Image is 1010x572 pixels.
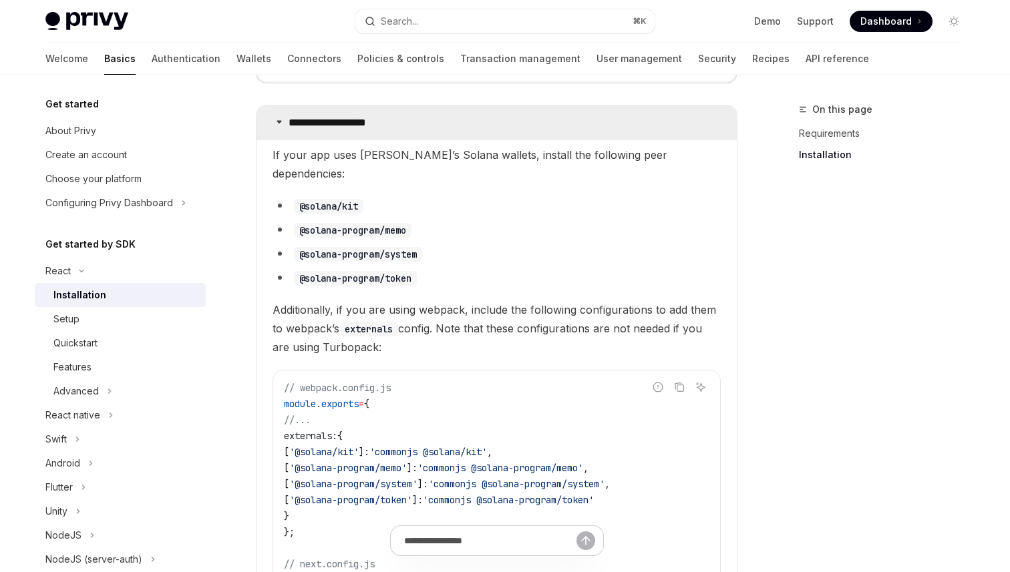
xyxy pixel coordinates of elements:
[576,531,595,550] button: Send message
[754,15,781,28] a: Demo
[284,382,391,394] span: // webpack.config.js
[45,12,128,31] img: light logo
[35,331,206,355] a: Quickstart
[45,171,142,187] div: Choose your platform
[692,378,709,396] button: Ask AI
[289,446,359,458] span: '@solana/kit'
[698,43,736,75] a: Security
[284,446,289,458] span: [
[284,398,316,410] span: module
[417,462,583,474] span: 'commonjs @solana-program/memo'
[339,322,398,336] code: externals
[428,478,605,490] span: 'commonjs @solana-program/system'
[369,446,487,458] span: 'commonjs @solana/kit'
[35,283,206,307] a: Installation
[337,430,343,442] span: {
[355,9,655,33] button: Open search
[35,403,206,427] button: Toggle React native section
[35,167,206,191] a: Choose your platform
[799,123,975,144] a: Requirements
[583,462,588,474] span: ,
[53,287,106,303] div: Installation
[381,13,418,29] div: Search...
[35,143,206,167] a: Create an account
[860,15,912,28] span: Dashboard
[649,378,667,396] button: Report incorrect code
[294,247,422,262] code: @solana-program/system
[35,379,206,403] button: Toggle Advanced section
[289,494,412,506] span: '@solana-program/token'
[35,547,206,571] button: Toggle NodeJS (server-auth) section
[45,431,67,447] div: Swift
[412,494,423,506] span: ]:
[294,199,363,214] code: @solana/kit
[321,398,359,410] span: exports
[35,523,206,547] button: Toggle NodeJS section
[294,271,417,286] code: @solana-program/token
[284,430,337,442] span: externals:
[404,526,576,555] input: Ask a question...
[359,446,369,458] span: ]:
[812,101,872,117] span: On this page
[633,16,647,27] span: ⌘ K
[316,398,321,410] span: .
[45,407,100,423] div: React native
[45,123,96,139] div: About Privy
[287,43,341,75] a: Connectors
[605,478,610,490] span: ,
[45,527,81,543] div: NodeJS
[236,43,271,75] a: Wallets
[943,11,965,32] button: Toggle dark mode
[289,478,417,490] span: '@solana-program/system'
[45,43,88,75] a: Welcome
[45,195,173,211] div: Configuring Privy Dashboard
[35,259,206,283] button: Toggle React section
[284,478,289,490] span: [
[35,499,206,523] button: Toggle Unity section
[35,427,206,451] button: Toggle Swift section
[671,378,688,396] button: Copy the contents from the code block
[294,223,411,238] code: @solana-program/memo
[104,43,136,75] a: Basics
[284,494,289,506] span: [
[53,383,99,399] div: Advanced
[284,510,289,522] span: }
[850,11,933,32] a: Dashboard
[799,144,975,166] a: Installation
[417,478,428,490] span: ]:
[45,455,80,471] div: Android
[53,311,79,327] div: Setup
[45,479,73,495] div: Flutter
[35,191,206,215] button: Toggle Configuring Privy Dashboard section
[35,475,206,499] button: Toggle Flutter section
[359,398,364,410] span: =
[284,414,311,426] span: //...
[35,451,206,475] button: Toggle Android section
[53,335,98,351] div: Quickstart
[35,355,206,379] a: Features
[806,43,869,75] a: API reference
[152,43,220,75] a: Authentication
[273,146,721,183] span: If your app uses [PERSON_NAME]’s Solana wallets, install the following peer dependencies:
[45,551,142,567] div: NodeJS (server-auth)
[597,43,682,75] a: User management
[45,263,71,279] div: React
[273,300,721,356] span: Additionally, if you are using webpack, include the following configurations to add them to webpa...
[53,359,92,375] div: Features
[45,236,136,252] h5: Get started by SDK
[289,462,407,474] span: '@solana-program/memo'
[364,398,369,410] span: {
[487,446,492,458] span: ,
[35,119,206,143] a: About Privy
[797,15,834,28] a: Support
[407,462,417,474] span: ]:
[35,307,206,331] a: Setup
[45,503,67,519] div: Unity
[460,43,580,75] a: Transaction management
[284,462,289,474] span: [
[752,43,790,75] a: Recipes
[423,494,594,506] span: 'commonjs @solana-program/token'
[45,147,127,163] div: Create an account
[357,43,444,75] a: Policies & controls
[45,96,99,112] h5: Get started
